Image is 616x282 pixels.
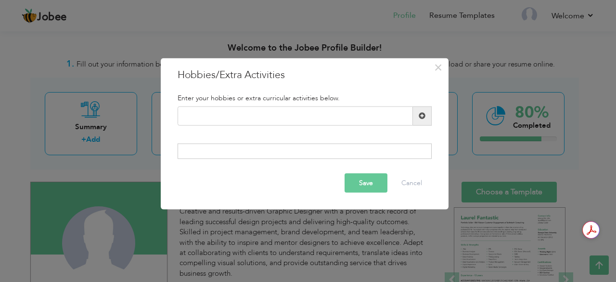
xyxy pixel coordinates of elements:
[345,174,387,193] button: Save
[392,174,432,193] button: Cancel
[431,59,446,75] button: Close
[434,58,442,76] span: ×
[178,67,432,82] h3: Hobbies/Extra Activities
[178,94,432,101] h5: Enter your hobbies or extra curricular activities below.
